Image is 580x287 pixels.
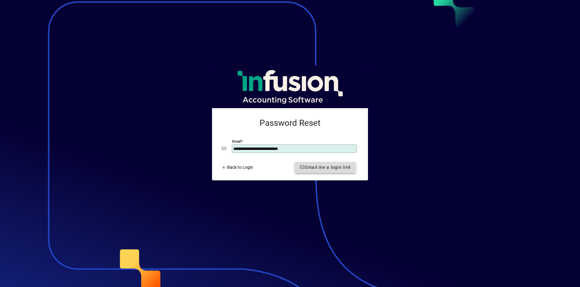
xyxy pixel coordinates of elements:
span: Back to Login [222,164,253,171]
button: Email me a login link [295,162,356,173]
a: Back to Login [219,162,256,173]
mat-label: Email [232,139,241,143]
span: Email me a login link [300,164,351,171]
h2: Password Reset [222,118,358,128]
